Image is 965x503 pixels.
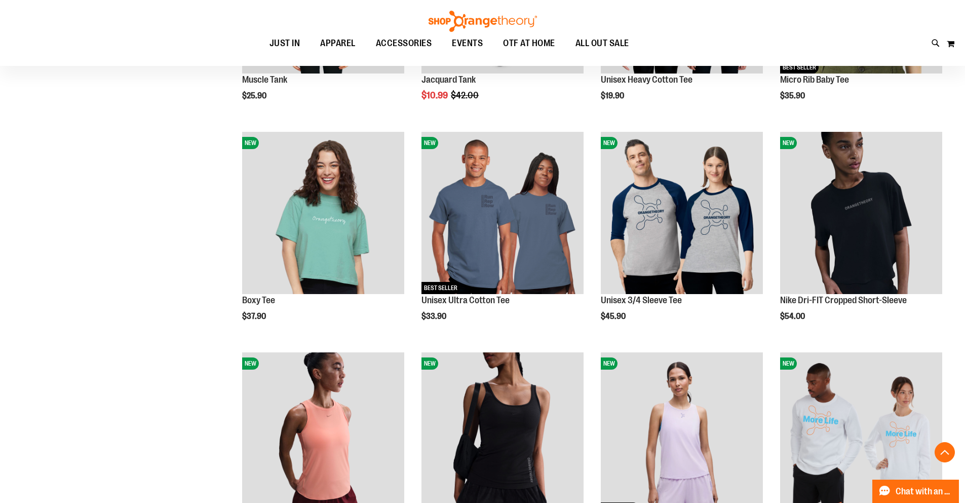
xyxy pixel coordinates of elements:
[320,32,356,55] span: APPAREL
[780,312,806,321] span: $54.00
[451,90,480,100] span: $42.00
[427,11,538,32] img: Shop Orangetheory
[775,127,947,347] div: product
[596,127,768,347] div: product
[503,32,555,55] span: OTF AT HOME
[421,90,449,100] span: $10.99
[269,32,300,55] span: JUST IN
[896,487,953,496] span: Chat with an Expert
[421,132,584,296] a: Unisex Ultra Cotton TeeNEWBEST SELLER
[601,91,626,100] span: $19.90
[242,295,275,305] a: Boxy Tee
[872,480,959,503] button: Chat with an Expert
[242,132,404,294] img: Boxy Tee
[601,312,627,321] span: $45.90
[780,295,907,305] a: Nike Dri-FIT Cropped Short-Sleeve
[237,127,409,347] div: product
[601,295,682,305] a: Unisex 3/4 Sleeve Tee
[242,357,259,370] span: NEW
[780,137,797,149] span: NEW
[242,312,267,321] span: $37.90
[421,357,438,370] span: NEW
[601,132,763,296] a: Unisex 3/4 Sleeve TeeNEW
[601,357,617,370] span: NEW
[421,132,584,294] img: Unisex Ultra Cotton Tee
[780,91,806,100] span: $35.90
[416,127,589,347] div: product
[780,132,942,294] img: Nike Dri-FIT Cropped Short-Sleeve
[452,32,483,55] span: EVENTS
[935,442,955,462] button: Back To Top
[421,75,476,85] a: Jacquard Tank
[780,357,797,370] span: NEW
[601,132,763,294] img: Unisex 3/4 Sleeve Tee
[242,91,268,100] span: $25.90
[780,75,849,85] a: Micro Rib Baby Tee
[421,312,448,321] span: $33.90
[780,61,819,74] span: BEST SELLER
[421,282,460,294] span: BEST SELLER
[601,75,692,85] a: Unisex Heavy Cotton Tee
[575,32,629,55] span: ALL OUT SALE
[376,32,432,55] span: ACCESSORIES
[601,137,617,149] span: NEW
[780,132,942,296] a: Nike Dri-FIT Cropped Short-SleeveNEW
[421,137,438,149] span: NEW
[242,132,404,296] a: Boxy TeeNEW
[242,75,287,85] a: Muscle Tank
[242,137,259,149] span: NEW
[421,295,510,305] a: Unisex Ultra Cotton Tee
